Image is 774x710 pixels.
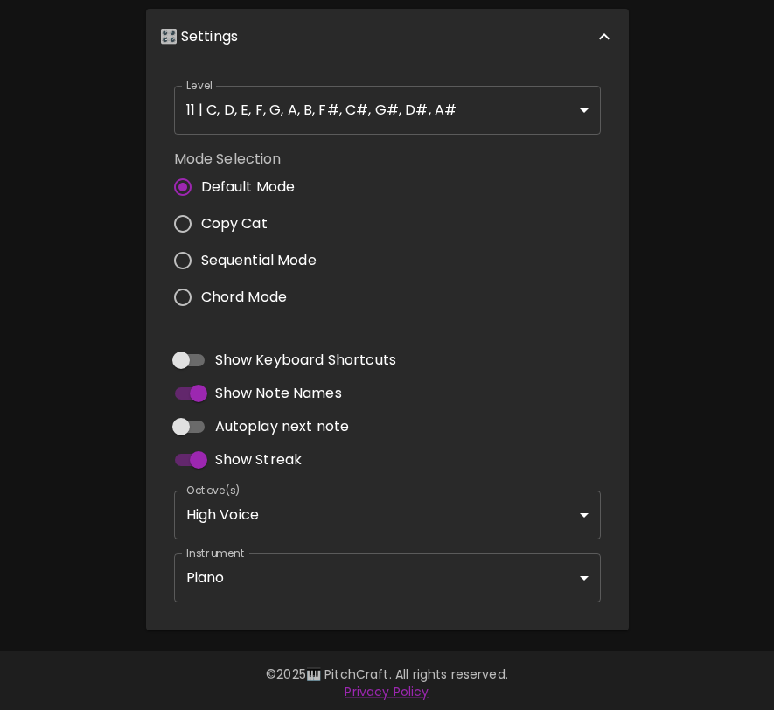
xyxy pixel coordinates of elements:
[146,9,629,65] div: 🎛️ Settings
[186,546,245,560] label: Instrument
[201,287,288,308] span: Chord Mode
[201,177,296,198] span: Default Mode
[215,350,396,371] span: Show Keyboard Shortcuts
[174,86,601,135] div: 11 | C, D, E, F, G, A, B, F#, C#, G#, D#, A#
[174,553,601,602] div: Piano
[186,78,213,93] label: Level
[201,250,317,271] span: Sequential Mode
[186,483,241,498] label: Octave(s)
[160,26,239,47] p: 🎛️ Settings
[345,683,429,700] a: Privacy Policy
[215,383,342,404] span: Show Note Names
[174,149,331,169] label: Mode Selection
[215,416,350,437] span: Autoplay next note
[174,491,601,539] div: High Voice
[201,213,268,234] span: Copy Cat
[21,665,753,683] p: © 2025 🎹 PitchCraft. All rights reserved.
[215,449,303,470] span: Show Streak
